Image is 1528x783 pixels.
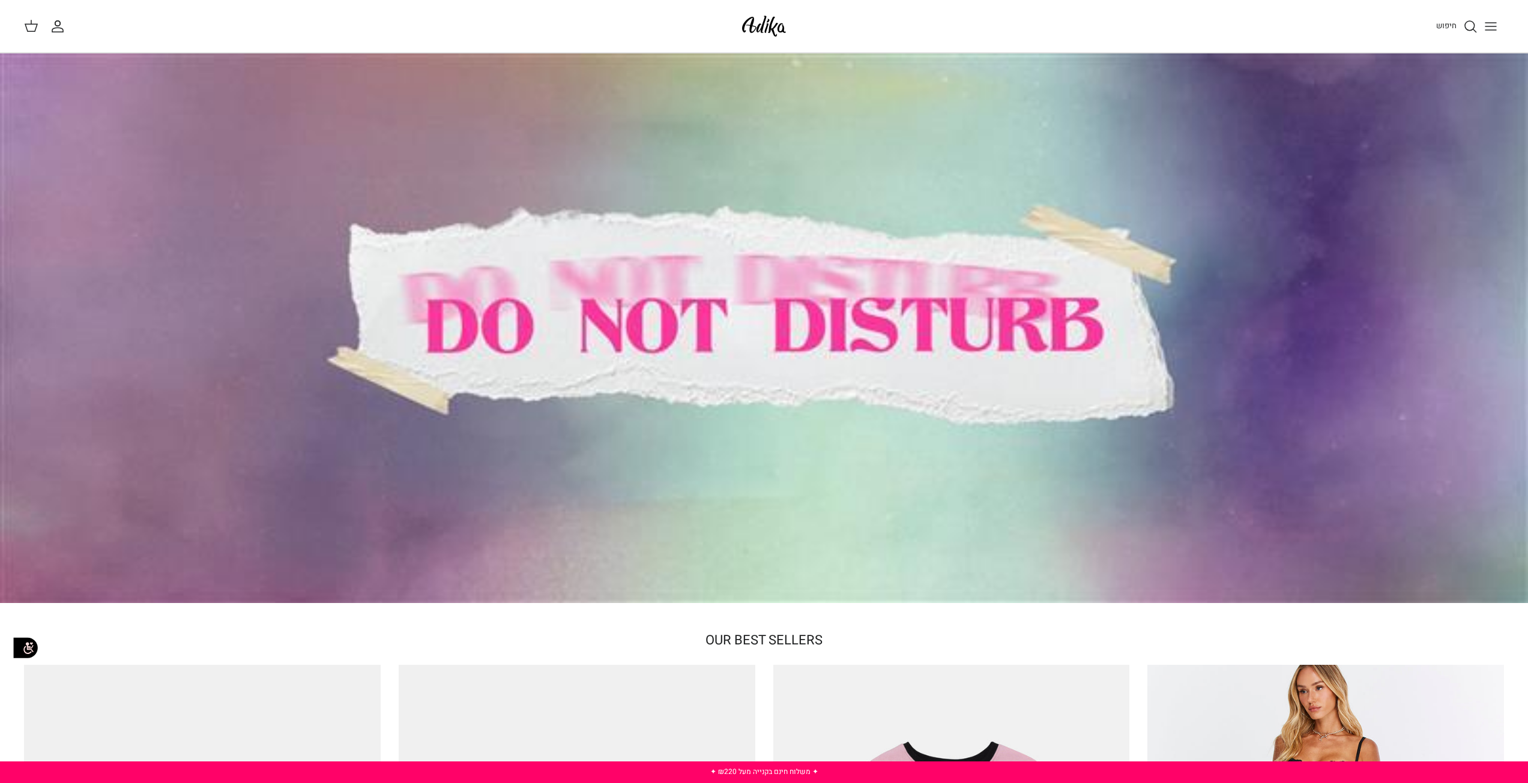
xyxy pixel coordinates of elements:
[705,631,823,650] a: OUR BEST SELLERS
[9,631,42,664] img: accessibility_icon02.svg
[1478,13,1504,40] button: Toggle menu
[710,766,818,777] a: ✦ משלוח חינם בקנייה מעל ₪220 ✦
[50,19,70,34] a: החשבון שלי
[1436,20,1457,31] span: חיפוש
[738,12,790,40] img: Adika IL
[1436,19,1478,34] a: חיפוש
